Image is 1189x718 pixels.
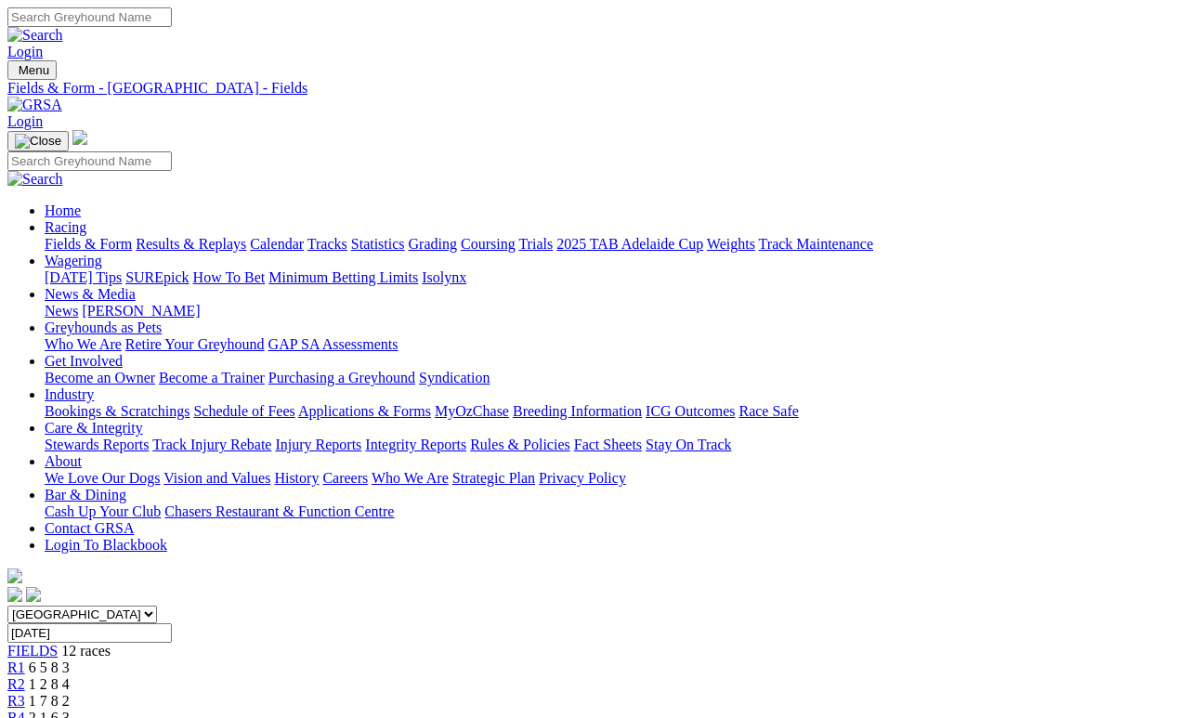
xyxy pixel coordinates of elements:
[298,403,431,419] a: Applications & Forms
[29,659,70,675] span: 6 5 8 3
[759,236,873,252] a: Track Maintenance
[45,420,143,436] a: Care & Integrity
[45,269,122,285] a: [DATE] Tips
[322,470,368,486] a: Careers
[707,236,755,252] a: Weights
[7,27,63,44] img: Search
[422,269,466,285] a: Isolynx
[45,370,1182,386] div: Get Involved
[45,202,81,218] a: Home
[738,403,798,419] a: Race Safe
[274,470,319,486] a: History
[125,269,189,285] a: SUREpick
[574,437,642,452] a: Fact Sheets
[7,587,22,602] img: facebook.svg
[351,236,405,252] a: Statistics
[136,236,246,252] a: Results & Replays
[152,437,271,452] a: Track Injury Rebate
[193,269,266,285] a: How To Bet
[159,370,265,385] a: Become a Trainer
[45,386,94,402] a: Industry
[45,503,161,519] a: Cash Up Your Club
[539,470,626,486] a: Privacy Policy
[419,370,490,385] a: Syndication
[452,470,535,486] a: Strategic Plan
[125,336,265,352] a: Retire Your Greyhound
[268,370,415,385] a: Purchasing a Greyhound
[45,520,134,536] a: Contact GRSA
[45,370,155,385] a: Become an Owner
[7,44,43,59] a: Login
[7,151,172,171] input: Search
[45,537,167,553] a: Login To Blackbook
[45,236,132,252] a: Fields & Form
[646,437,731,452] a: Stay On Track
[45,453,82,469] a: About
[15,134,61,149] img: Close
[7,171,63,188] img: Search
[7,643,58,659] a: FIELDS
[7,568,22,583] img: logo-grsa-white.png
[365,437,466,452] a: Integrity Reports
[250,236,304,252] a: Calendar
[45,437,1182,453] div: Care & Integrity
[7,97,62,113] img: GRSA
[45,219,86,235] a: Racing
[45,269,1182,286] div: Wagering
[513,403,642,419] a: Breeding Information
[7,80,1182,97] a: Fields & Form - [GEOGRAPHIC_DATA] - Fields
[7,676,25,692] a: R2
[7,659,25,675] a: R1
[372,470,449,486] a: Who We Are
[7,693,25,709] a: R3
[45,403,1182,420] div: Industry
[45,487,126,503] a: Bar & Dining
[72,130,87,145] img: logo-grsa-white.png
[461,236,516,252] a: Coursing
[164,503,394,519] a: Chasers Restaurant & Function Centre
[29,676,70,692] span: 1 2 8 4
[45,286,136,302] a: News & Media
[82,303,200,319] a: [PERSON_NAME]
[45,470,160,486] a: We Love Our Dogs
[29,693,70,709] span: 1 7 8 2
[45,503,1182,520] div: Bar & Dining
[45,353,123,369] a: Get Involved
[268,269,418,285] a: Minimum Betting Limits
[193,403,294,419] a: Schedule of Fees
[45,320,162,335] a: Greyhounds as Pets
[19,63,49,77] span: Menu
[45,236,1182,253] div: Racing
[163,470,270,486] a: Vision and Values
[7,113,43,129] a: Login
[435,403,509,419] a: MyOzChase
[268,336,399,352] a: GAP SA Assessments
[45,470,1182,487] div: About
[45,303,78,319] a: News
[7,623,172,643] input: Select date
[26,587,41,602] img: twitter.svg
[61,643,111,659] span: 12 races
[45,336,122,352] a: Who We Are
[45,437,149,452] a: Stewards Reports
[45,403,189,419] a: Bookings & Scratchings
[556,236,703,252] a: 2025 TAB Adelaide Cup
[307,236,347,252] a: Tracks
[409,236,457,252] a: Grading
[45,336,1182,353] div: Greyhounds as Pets
[45,253,102,268] a: Wagering
[45,303,1182,320] div: News & Media
[470,437,570,452] a: Rules & Policies
[518,236,553,252] a: Trials
[7,7,172,27] input: Search
[275,437,361,452] a: Injury Reports
[646,403,735,419] a: ICG Outcomes
[7,131,69,151] button: Toggle navigation
[7,60,57,80] button: Toggle navigation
